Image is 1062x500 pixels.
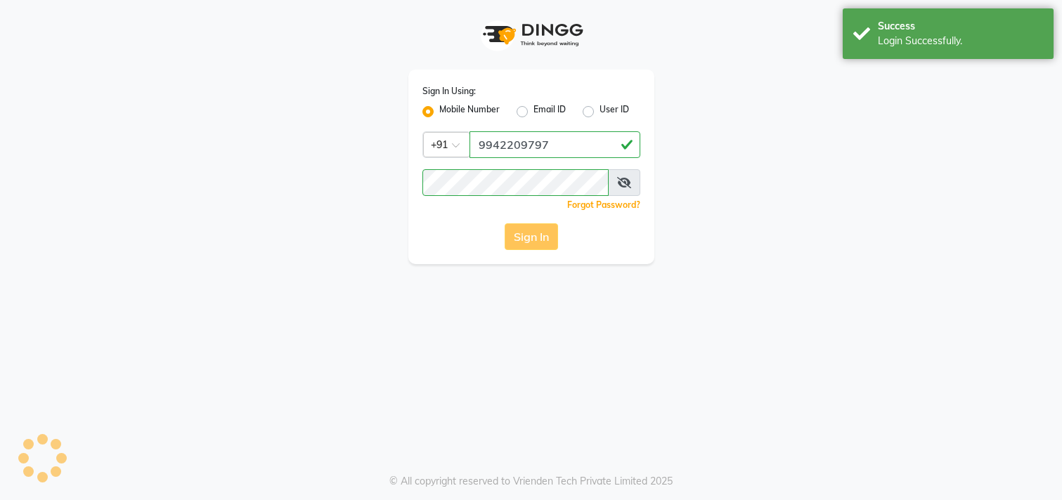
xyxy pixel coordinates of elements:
label: Mobile Number [439,103,500,120]
label: User ID [600,103,629,120]
a: Forgot Password? [567,199,640,210]
div: Login Successfully. [878,34,1043,48]
label: Email ID [533,103,566,120]
div: Success [878,19,1043,34]
label: Sign In Using: [422,85,476,98]
input: Username [422,169,609,196]
img: logo1.svg [475,14,588,55]
input: Username [470,131,640,158]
